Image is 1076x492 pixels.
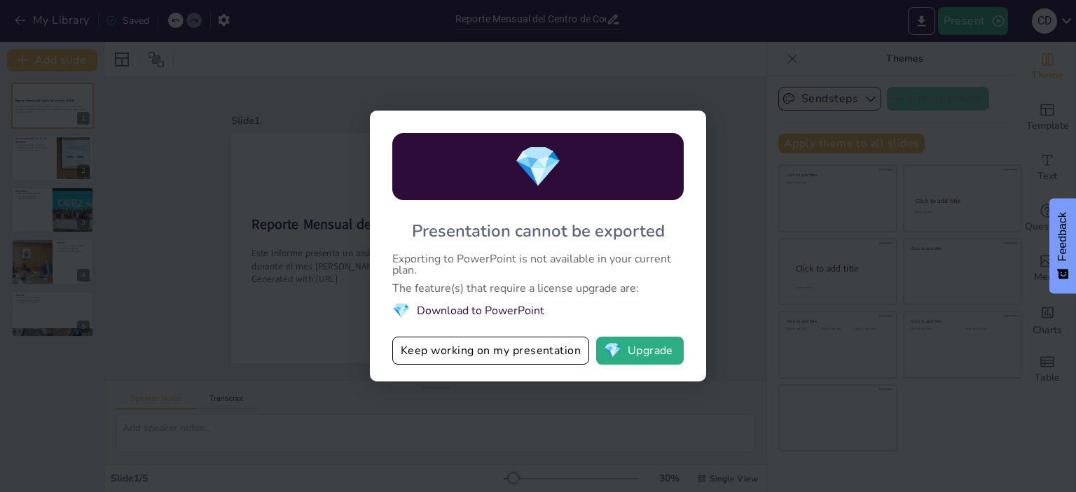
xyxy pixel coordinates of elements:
button: Keep working on my presentation [392,337,589,365]
button: diamondUpgrade [596,337,684,365]
button: Feedback - Show survey [1049,198,1076,293]
div: Exporting to PowerPoint is not available in your current plan. [392,253,684,276]
span: diamond [604,344,621,358]
span: diamond [513,140,563,194]
li: Download to PowerPoint [392,301,684,320]
span: diamond [392,301,410,320]
div: Presentation cannot be exported [412,220,665,242]
div: The feature(s) that require a license upgrade are: [392,283,684,294]
span: Feedback [1056,212,1069,261]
